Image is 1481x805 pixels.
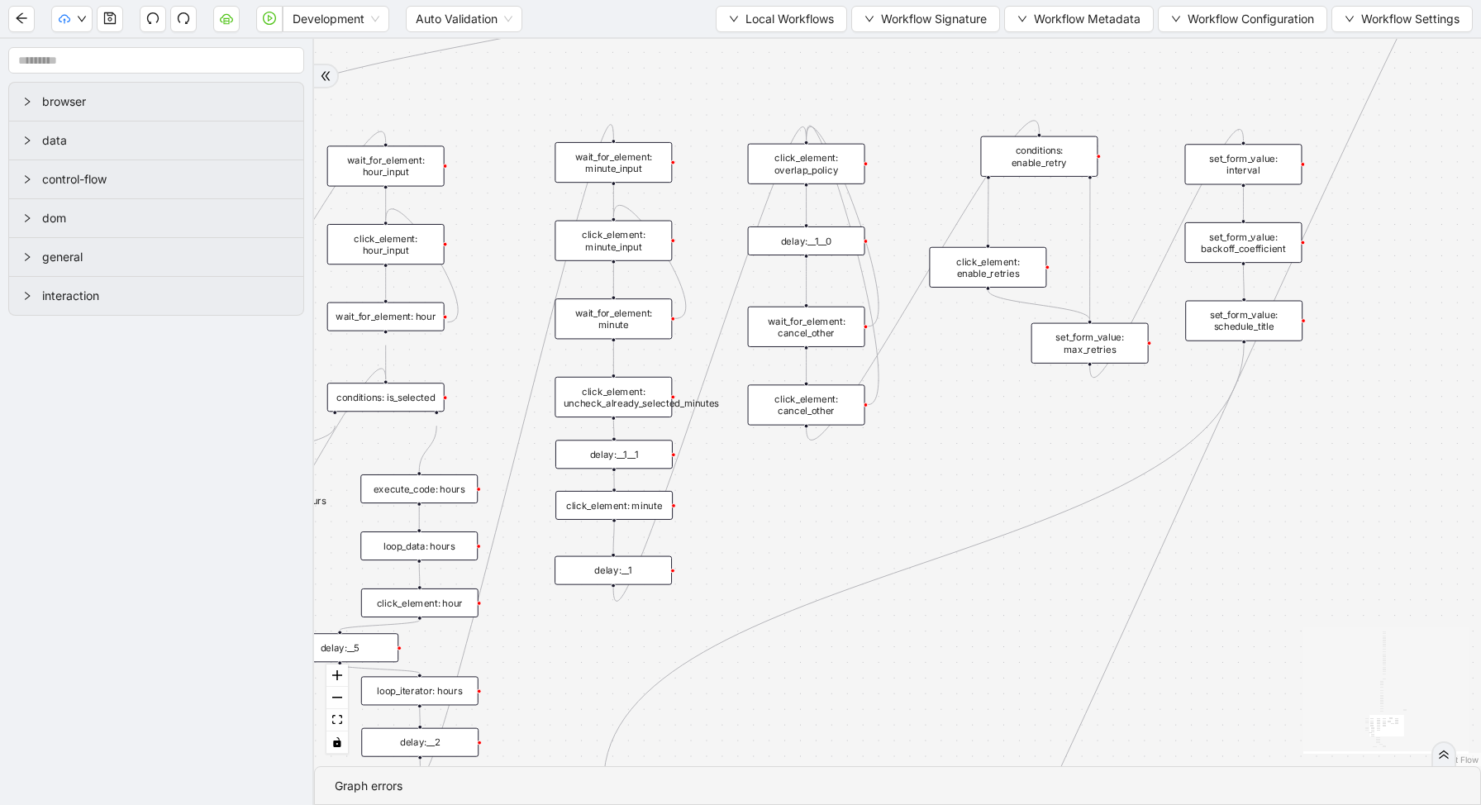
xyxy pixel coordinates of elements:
[416,7,512,31] span: Auto Validation
[864,14,874,24] span: down
[22,174,32,184] span: right
[1345,14,1355,24] span: down
[327,145,445,186] div: wait_for_element: hour_input
[360,474,478,503] div: execute_code: hours
[1188,10,1314,28] span: Workflow Configuration
[1090,129,1244,377] g: Edge from set_form_value: max_retries to set_form_value: interval
[59,13,70,25] span: cloud-upload
[9,121,303,160] div: data
[9,160,303,198] div: control-flow
[170,6,197,32] button: redo
[1185,222,1302,263] div: set_form_value: backoff_coefficient
[929,247,1046,288] div: click_element: enable_retries
[140,6,166,32] button: undo
[881,10,987,28] span: Workflow Signature
[146,12,160,25] span: undo
[1017,14,1027,24] span: down
[748,144,865,184] div: click_element: overlap_policy
[748,384,865,425] div: click_element: cancel_other
[22,97,32,107] span: right
[51,6,93,32] button: cloud-uploaddown
[22,291,32,301] span: right
[555,491,673,520] div: click_element: minute
[1185,144,1302,184] div: set_form_value: interval
[103,12,117,25] span: save
[603,344,1244,783] g: Edge from set_form_value: schedule_title to delay: verify
[340,665,420,674] g: Edge from delay:__5 to loop_iterator: hours
[1438,749,1450,760] span: double-right
[555,142,672,183] div: wait_for_element: minute_input
[327,383,445,412] div: conditions: is_selected
[231,369,385,582] g: Edge from delay:__3 to conditions: is_selected
[9,199,303,237] div: dom
[748,226,865,255] div: delay:__1__0
[15,12,28,25] span: arrow-left
[555,298,672,339] div: wait_for_element: minute
[327,224,445,264] div: click_element: hour_input
[386,209,458,322] g: Edge from wait_for_element: hour to click_element: hour_input
[326,709,348,731] button: fit view
[9,277,303,315] div: interaction
[1436,755,1479,765] a: React Flow attribution
[1158,6,1327,32] button: downWorkflow Configuration
[729,14,739,24] span: down
[1034,10,1141,28] span: Workflow Metadata
[980,136,1098,177] div: conditions: enable_retry
[419,426,436,471] g: Edge from conditions: is_selected to execute_code: hours
[555,556,672,585] div: delay:__1
[613,205,685,318] g: Edge from wait_for_element: minute to click_element: minute_input
[22,252,32,262] span: right
[335,777,1460,795] div: Graph errors
[22,213,32,223] span: right
[1004,6,1154,32] button: downWorkflow Metadata
[361,676,479,705] div: loop_iterator: hours
[281,633,398,662] div: delay:__5
[213,6,240,32] button: cloud-server
[326,664,348,687] button: zoom in
[326,731,348,754] button: toggle interactivity
[1031,323,1149,364] div: set_form_value: max_retries
[420,125,613,774] g: Edge from delay:__2 to wait_for_element: minute_input
[42,170,290,188] span: control-flow
[220,12,233,25] span: cloud-server
[263,12,276,25] span: play-circle
[748,307,865,347] div: wait_for_element: cancel_other
[555,440,673,469] div: delay:__1__1
[256,6,283,32] button: play-circle
[1185,301,1302,341] div: set_form_value: schedule_title
[217,131,385,346] g: Edge from click_element: day to wait_for_element: hour_input
[716,6,847,32] button: downLocal Workflows
[1171,14,1181,24] span: down
[361,728,479,757] div: delay:__2
[988,179,988,244] g: Edge from conditions: enable_retry to click_element: enable_retries
[555,221,672,261] div: click_element: minute_input
[988,290,1089,320] g: Edge from click_element: enable_retries to set_form_value: max_retries
[555,377,672,417] div: click_element: uncheck_already_selected_minutes
[807,126,879,404] g: Edge from click_element: cancel_other to click_element: overlap_policy
[9,238,303,276] div: general
[745,10,834,28] span: Local Workflows
[9,83,303,121] div: browser
[1243,265,1244,298] g: Edge from set_form_value: backoff_coefficient to set_form_value: schedule_title
[851,6,1000,32] button: downWorkflow Signature
[360,531,478,560] div: loop_data: hours
[327,302,445,331] div: wait_for_element: hour
[613,522,614,553] g: Edge from click_element: minute to delay:__1
[340,620,420,630] g: Edge from click_element: hour to delay:__5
